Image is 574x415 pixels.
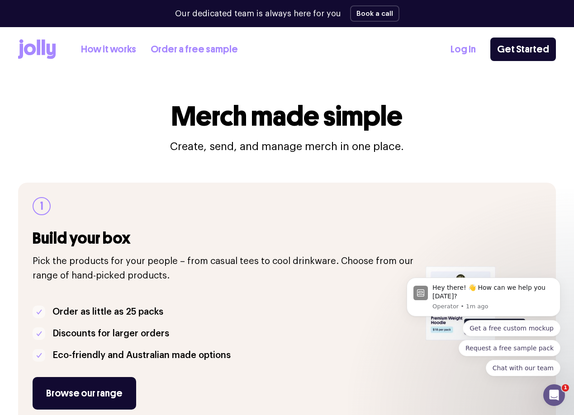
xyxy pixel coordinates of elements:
p: Our dedicated team is always here for you [175,8,341,20]
button: Book a call [350,5,399,22]
a: Browse our range [33,377,136,410]
p: Create, send, and manage merch in one place. [170,139,404,154]
span: 1 [562,384,569,391]
p: Order as little as 25 packs [52,305,163,319]
h1: Merch made simple [171,101,403,132]
a: Log In [451,42,476,57]
iframe: Intercom notifications message [393,266,574,410]
a: How it works [81,42,136,57]
p: Discounts for larger orders [52,326,169,341]
iframe: Intercom live chat [543,384,565,406]
a: Order a free sample [151,42,238,57]
p: Pick the products for your people – from casual tees to cool drinkware. Choose from our range of ... [33,254,415,283]
p: Eco-friendly and Australian made options [52,348,231,363]
h3: Build your box [33,230,415,247]
div: 1 [33,197,51,215]
a: Get Started [490,38,556,61]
